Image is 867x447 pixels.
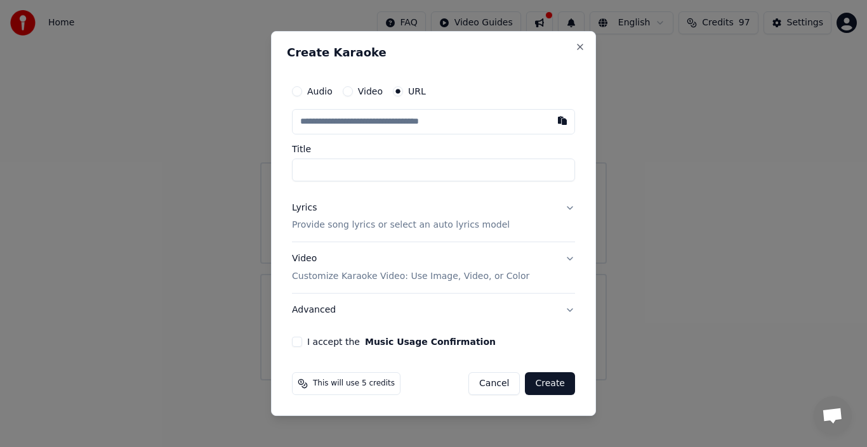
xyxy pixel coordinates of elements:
[307,87,333,96] label: Audio
[292,145,575,153] label: Title
[292,202,317,214] div: Lyrics
[292,294,575,327] button: Advanced
[365,337,496,346] button: I accept the
[292,270,529,283] p: Customize Karaoke Video: Use Image, Video, or Color
[287,47,580,58] h2: Create Karaoke
[292,243,575,294] button: VideoCustomize Karaoke Video: Use Image, Video, or Color
[408,87,426,96] label: URL
[313,379,395,389] span: This will use 5 credits
[358,87,383,96] label: Video
[292,219,510,232] p: Provide song lyrics or select an auto lyrics model
[292,253,529,283] div: Video
[292,191,575,242] button: LyricsProvide song lyrics or select an auto lyrics model
[525,372,575,395] button: Create
[307,337,496,346] label: I accept the
[468,372,520,395] button: Cancel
